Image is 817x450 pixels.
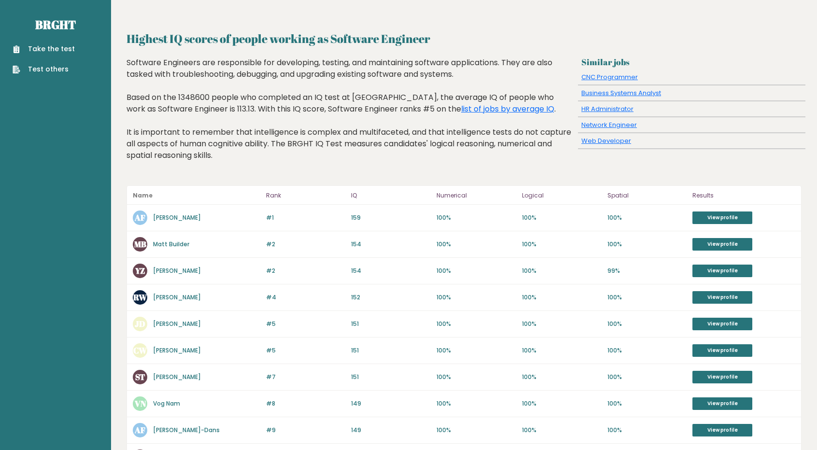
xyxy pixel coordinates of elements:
[266,373,346,381] p: #7
[437,267,516,275] p: 100%
[13,64,75,74] a: Test others
[692,344,752,357] a: View profile
[133,191,153,199] b: Name
[607,426,687,435] p: 100%
[134,424,145,436] text: AF
[607,190,687,201] p: Spatial
[437,213,516,222] p: 100%
[266,426,346,435] p: #9
[607,213,687,222] p: 100%
[153,267,201,275] a: [PERSON_NAME]
[266,346,346,355] p: #5
[134,212,145,223] text: AF
[692,318,752,330] a: View profile
[607,293,687,302] p: 100%
[266,267,346,275] p: #2
[581,104,634,113] a: HR Administrator
[437,190,516,201] p: Numerical
[692,190,795,201] p: Results
[153,346,201,354] a: [PERSON_NAME]
[581,57,802,67] h3: Similar jobs
[437,240,516,249] p: 100%
[581,120,637,129] a: Network Engineer
[522,213,602,222] p: 100%
[607,399,687,408] p: 100%
[153,426,220,434] a: [PERSON_NAME]-Dans
[153,373,201,381] a: [PERSON_NAME]
[153,213,201,222] a: [PERSON_NAME]
[135,265,145,276] text: YZ
[522,190,602,201] p: Logical
[581,88,661,98] a: Business Systems Analyst
[607,240,687,249] p: 100%
[266,240,346,249] p: #2
[135,318,145,329] text: JD
[127,30,802,47] h2: Highest IQ scores of people working as Software Engineer
[437,293,516,302] p: 100%
[351,240,431,249] p: 154
[351,373,431,381] p: 151
[607,346,687,355] p: 100%
[692,238,752,251] a: View profile
[351,213,431,222] p: 159
[522,320,602,328] p: 100%
[266,213,346,222] p: #1
[692,291,752,304] a: View profile
[607,373,687,381] p: 100%
[522,426,602,435] p: 100%
[13,44,75,54] a: Take the test
[266,190,346,201] p: Rank
[437,426,516,435] p: 100%
[133,292,147,303] text: RW
[351,190,431,201] p: IQ
[153,240,189,248] a: Matt Builder
[607,320,687,328] p: 100%
[266,320,346,328] p: #5
[266,293,346,302] p: #4
[461,103,554,114] a: list of jobs by average IQ
[522,293,602,302] p: 100%
[522,267,602,275] p: 100%
[351,320,431,328] p: 151
[692,211,752,224] a: View profile
[437,399,516,408] p: 100%
[351,293,431,302] p: 152
[127,57,574,176] div: Software Engineers are responsible for developing, testing, and maintaining software applications...
[351,426,431,435] p: 149
[133,345,147,356] text: CW
[153,293,201,301] a: [PERSON_NAME]
[153,320,201,328] a: [PERSON_NAME]
[437,346,516,355] p: 100%
[607,267,687,275] p: 99%
[522,373,602,381] p: 100%
[437,373,516,381] p: 100%
[351,346,431,355] p: 151
[35,17,76,32] a: Brght
[153,399,180,408] a: Vog Nam
[134,398,146,409] text: VN
[522,346,602,355] p: 100%
[692,371,752,383] a: View profile
[581,72,638,82] a: CNC Programmer
[692,265,752,277] a: View profile
[581,136,631,145] a: Web Developer
[135,371,145,382] text: ST
[134,239,146,250] text: MB
[692,397,752,410] a: View profile
[692,424,752,436] a: View profile
[437,320,516,328] p: 100%
[266,399,346,408] p: #8
[522,240,602,249] p: 100%
[522,399,602,408] p: 100%
[351,267,431,275] p: 154
[351,399,431,408] p: 149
